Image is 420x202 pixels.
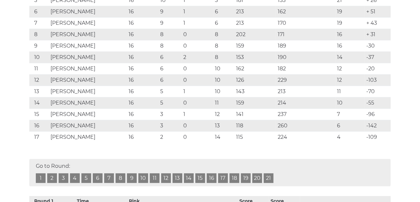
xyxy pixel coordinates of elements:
[184,173,194,183] a: 14
[234,63,276,75] td: 162
[214,132,235,143] td: 14
[182,29,213,40] td: 0
[127,109,159,120] td: 16
[159,97,182,109] td: 5
[159,86,182,97] td: 5
[47,173,57,183] a: 2
[127,29,159,40] td: 16
[214,120,235,132] td: 13
[365,86,391,97] td: -70
[276,75,335,86] td: 229
[241,173,251,183] a: 19
[365,63,391,75] td: -20
[335,52,365,63] td: 14
[214,18,235,29] td: 6
[252,173,262,183] a: 20
[234,40,276,52] td: 159
[70,173,80,183] a: 4
[276,40,335,52] td: 189
[182,18,213,29] td: 1
[49,29,127,40] td: [PERSON_NAME]
[276,86,335,97] td: 213
[195,173,205,183] a: 15
[116,173,125,183] a: 8
[276,63,335,75] td: 182
[234,75,276,86] td: 126
[29,6,49,18] td: 6
[29,120,49,132] td: 16
[127,86,159,97] td: 16
[218,173,228,183] a: 17
[29,109,49,120] td: 15
[29,75,49,86] td: 12
[276,109,335,120] td: 237
[214,63,235,75] td: 10
[127,120,159,132] td: 16
[335,18,365,29] td: 19
[49,86,127,97] td: [PERSON_NAME]
[127,18,159,29] td: 16
[59,173,68,183] a: 3
[49,109,127,120] td: [PERSON_NAME]
[182,97,213,109] td: 0
[104,173,114,183] a: 7
[159,6,182,18] td: 9
[335,132,365,143] td: 4
[234,120,276,132] td: 118
[214,6,235,18] td: 6
[182,40,213,52] td: 0
[335,75,365,86] td: 12
[49,97,127,109] td: [PERSON_NAME]
[29,97,49,109] td: 14
[127,132,159,143] td: 16
[234,52,276,63] td: 153
[49,40,127,52] td: [PERSON_NAME]
[182,52,213,63] td: 2
[49,52,127,63] td: [PERSON_NAME]
[276,6,335,18] td: 162
[335,29,365,40] td: 16
[335,109,365,120] td: 7
[276,29,335,40] td: 171
[150,173,160,183] a: 11
[214,52,235,63] td: 8
[93,173,103,183] a: 6
[365,97,391,109] td: -55
[365,109,391,120] td: -96
[365,75,391,86] td: -103
[234,6,276,18] td: 213
[81,173,91,183] a: 5
[234,109,276,120] td: 141
[49,6,127,18] td: [PERSON_NAME]
[276,120,335,132] td: 260
[49,18,127,29] td: [PERSON_NAME]
[159,40,182,52] td: 8
[159,52,182,63] td: 6
[127,75,159,86] td: 16
[159,29,182,40] td: 8
[365,6,391,18] td: + 51
[365,52,391,63] td: -37
[234,18,276,29] td: 213
[335,6,365,18] td: 19
[207,173,217,183] a: 16
[138,173,148,183] a: 10
[335,63,365,75] td: 12
[127,97,159,109] td: 16
[234,97,276,109] td: 159
[159,18,182,29] td: 9
[365,18,391,29] td: + 43
[182,63,213,75] td: 0
[230,173,239,183] a: 18
[29,159,391,186] div: Go to Round:
[182,86,213,97] td: 1
[127,173,137,183] a: 9
[159,75,182,86] td: 6
[127,6,159,18] td: 16
[276,18,335,29] td: 170
[29,132,49,143] td: 17
[182,75,213,86] td: 0
[365,40,391,52] td: -30
[365,29,391,40] td: + 31
[214,97,235,109] td: 11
